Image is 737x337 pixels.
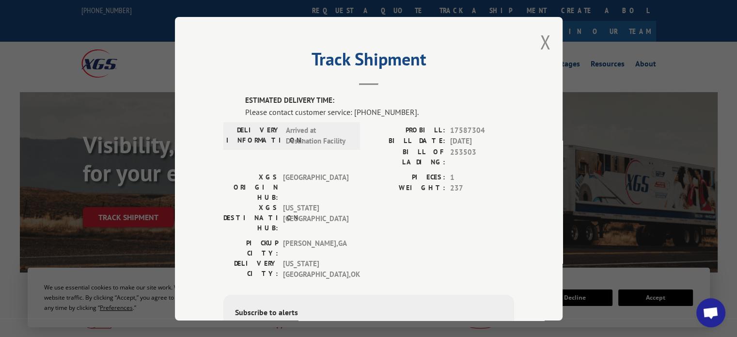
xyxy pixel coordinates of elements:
label: XGS DESTINATION HUB: [223,202,278,233]
span: Arrived at Destination Facility [286,125,351,146]
label: PIECES: [369,172,445,183]
span: 1 [450,172,514,183]
label: PICKUP CITY: [223,238,278,258]
label: BILL DATE: [369,136,445,147]
button: Close modal [540,29,550,55]
span: [GEOGRAPHIC_DATA] [283,172,348,202]
span: [DATE] [450,136,514,147]
label: ESTIMATED DELIVERY TIME: [245,95,514,106]
a: Open chat [696,298,725,327]
label: DELIVERY INFORMATION: [226,125,281,146]
span: [US_STATE][GEOGRAPHIC_DATA] [283,202,348,233]
span: 253503 [450,146,514,167]
label: WEIGHT: [369,183,445,194]
label: PROBILL: [369,125,445,136]
label: BILL OF LADING: [369,146,445,167]
span: 237 [450,183,514,194]
span: [US_STATE][GEOGRAPHIC_DATA] , OK [283,258,348,280]
label: XGS ORIGIN HUB: [223,172,278,202]
h2: Track Shipment [223,52,514,71]
div: Subscribe to alerts [235,306,502,320]
span: [PERSON_NAME] , GA [283,238,348,258]
span: 17587304 [450,125,514,136]
div: Please contact customer service: [PHONE_NUMBER]. [245,106,514,117]
label: DELIVERY CITY: [223,258,278,280]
